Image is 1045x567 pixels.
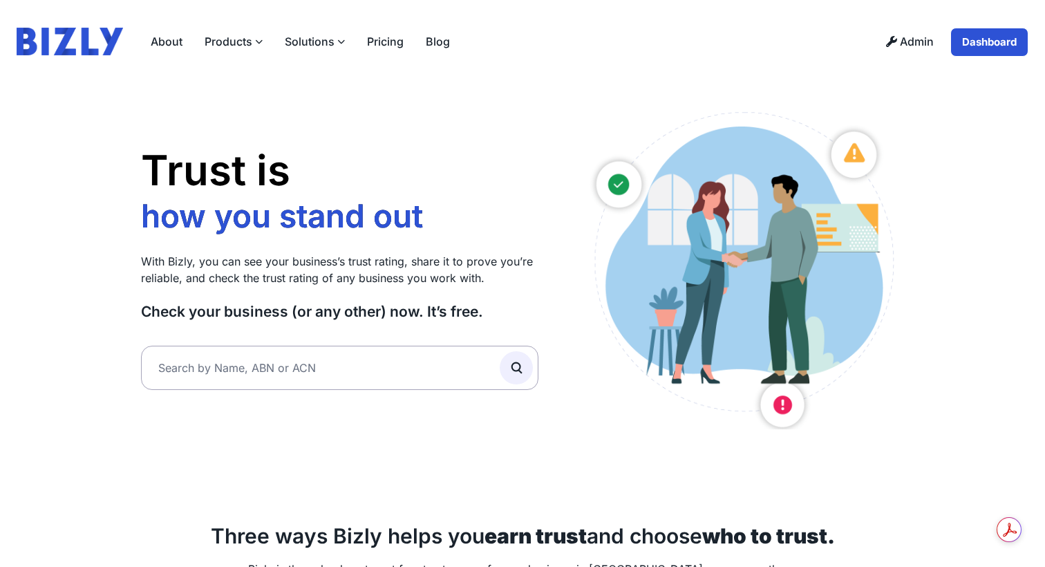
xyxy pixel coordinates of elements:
li: how you stand out [141,194,431,234]
h2: Three ways Bizly helps you and choose [141,523,904,550]
p: With Bizly, you can see your business’s trust rating, share it to prove you’re reliable, and chec... [141,253,538,286]
a: Blog [415,28,461,55]
a: About [140,28,194,55]
span: Trust is [141,145,290,195]
img: bizly_logo.svg [17,28,123,55]
h3: Check your business (or any other) now. It’s free. [141,303,538,321]
label: Solutions [274,28,356,55]
img: Australian small business owners illustration [580,105,904,429]
a: Dashboard [950,28,1028,57]
a: Admin [875,28,945,57]
li: who you work with [141,233,431,273]
label: Products [194,28,274,55]
input: Search by Name, ABN or ACN [141,346,538,390]
a: Pricing [356,28,415,55]
strong: earn trust [484,523,587,548]
strong: who to trust. [702,523,835,548]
